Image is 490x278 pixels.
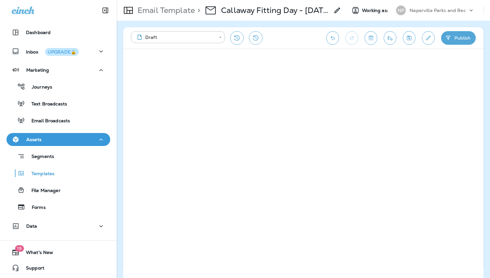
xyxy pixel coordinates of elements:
[6,64,110,77] button: Marketing
[25,171,54,177] p: Templates
[45,48,79,56] button: UPGRADE🔒
[25,154,54,160] p: Segments
[25,84,52,91] p: Journeys
[221,6,330,15] div: Callaway Fitting Day - 8/19/25
[135,6,195,15] p: Email Template
[15,245,24,252] span: 19
[26,48,79,55] p: Inbox
[135,34,215,41] div: Draft
[6,220,110,233] button: Data
[48,50,76,54] div: UPGRADE🔒
[6,80,110,93] button: Journeys
[249,31,262,45] button: View Changelog
[25,205,46,211] p: Forms
[26,224,37,229] p: Data
[26,137,41,142] p: Assets
[19,265,44,273] span: Support
[396,6,406,15] div: NP
[6,26,110,39] button: Dashboard
[326,31,339,45] button: Undo
[6,133,110,146] button: Assets
[6,45,110,58] button: InboxUPGRADE🔒
[230,31,244,45] button: Restore from previous version
[6,246,110,259] button: 19What's New
[403,31,415,45] button: Save
[6,114,110,127] button: Email Broadcasts
[410,8,465,13] p: Naperville Parks and Rec
[19,250,53,258] span: What's New
[441,31,476,45] button: Publish
[25,188,61,194] p: File Manager
[384,31,396,45] button: Send test email
[26,30,51,35] p: Dashboard
[422,31,435,45] button: Edit details
[6,261,110,274] button: Support
[365,31,377,45] button: Toggle preview
[6,200,110,214] button: Forms
[25,118,70,124] p: Email Broadcasts
[25,101,67,107] p: Text Broadcasts
[26,67,49,73] p: Marketing
[362,8,390,13] span: Working as:
[6,149,110,163] button: Segments
[6,97,110,110] button: Text Broadcasts
[96,4,114,17] button: Collapse Sidebar
[221,6,330,15] p: Callaway Fitting Day - [DATE]
[6,166,110,180] button: Templates
[195,6,200,15] p: >
[6,183,110,197] button: File Manager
